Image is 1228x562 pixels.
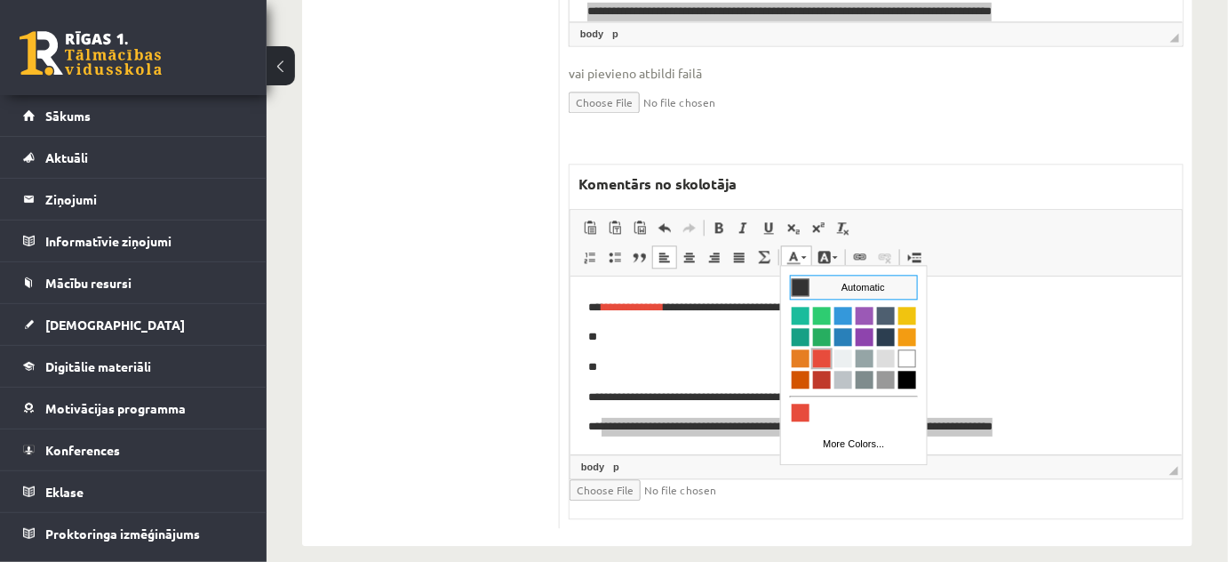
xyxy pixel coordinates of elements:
td: Automatic [10,10,136,33]
a: Insert/Remove Numbered List [578,245,602,269]
a: Text Color [781,245,812,269]
a: Mācību resursi [23,262,244,303]
a: Desaturated Blue [94,60,116,82]
a: Italic (Ctrl+I) [731,216,756,239]
a: Background Color [812,245,843,269]
a: Pale Red [30,82,52,103]
span: vai pievieno atbildi failā [569,64,1184,83]
span: [DEMOGRAPHIC_DATA] [45,317,185,333]
a: Digitālie materiāli [23,346,244,387]
a: Rīgas 1. Tālmācības vidusskola [20,31,162,76]
a: Dark Violet [73,60,94,82]
a: Vivid Yellow [116,39,137,60]
a: Subscript [781,216,806,239]
a: Paste as plain text (Ctrl+Shift+V) [602,216,627,239]
span: Digitālie materiāli [45,358,151,374]
a: Remove Format [831,216,856,239]
a: Light Grayish Cyan [73,82,94,103]
a: Underline (Ctrl+U) [756,216,781,239]
a: Link (Ctrl+K) [848,245,873,269]
a: Align Right [702,245,727,269]
a: Insert Page Break for Printing [902,245,927,269]
a: Strong Cyan [9,39,30,60]
span: Resize [1169,466,1178,475]
span: Konferences [45,442,120,458]
a: Justify [727,245,752,269]
a: Block Quote [627,245,652,269]
span: Motivācijas programma [45,400,186,416]
a: Informatīvie ziņojumi [23,221,244,261]
a: Align Left [652,245,677,269]
a: p element [610,459,623,475]
a: Carrot [9,82,30,103]
a: More Colors... [9,166,137,191]
a: Superscript [806,216,831,239]
a: Aktuāli [23,137,244,178]
a: Paste from Word [627,216,652,239]
span: Proktoringa izmēģinājums [45,526,200,542]
a: p element [609,26,622,42]
a: Unlink [873,245,897,269]
a: Automatic [9,9,137,34]
a: Light Gray [94,82,116,103]
a: Bright Blue [52,39,73,60]
a: Konferences [23,430,244,470]
span: Mācību resursi [45,275,132,291]
a: [DEMOGRAPHIC_DATA] [23,304,244,345]
a: Pale Red [9,136,30,157]
legend: Ziņojumi [45,179,244,220]
a: Bold (Ctrl+B) [706,216,731,239]
a: Dark Emerald [30,60,52,82]
a: Undo (Ctrl+Z) [652,216,677,239]
label: Komentārs no skolotāja [570,165,746,204]
a: Emerald [30,39,52,60]
iframe: Editor, wiswyg-editor-47024733101900-1757700508-122 [570,277,1182,454]
a: Math [752,245,777,269]
span: Eklase [45,484,84,500]
a: White [116,82,137,103]
a: Dark Gray [94,103,116,124]
a: Silver [52,103,73,124]
a: Redo (Ctrl+Y) [677,216,702,239]
a: Grayish Blue [94,39,116,60]
a: Sākums [23,95,244,136]
a: Strong Red [30,103,52,124]
a: body element [577,26,607,42]
a: Amethyst [73,39,94,60]
a: Black [116,103,137,124]
a: Proktoringa izmēģinājums [23,513,244,554]
span: Aktuāli [45,149,88,165]
a: Center [677,245,702,269]
a: Bright Silver [52,82,73,103]
legend: Informatīvie ziņojumi [45,221,244,261]
span: Sākums [45,108,91,124]
a: Insert/Remove Bulleted List [602,245,627,269]
a: Ziņojumi [23,179,244,220]
a: Paste (Ctrl+V) [578,216,602,239]
a: Pumpkin [9,103,30,124]
a: Strong Blue [52,60,73,82]
a: Motivācijas programma [23,388,244,429]
a: Eklase [23,471,244,512]
a: Grayish Cyan [73,103,94,124]
span: Resize [1170,33,1179,42]
a: body element [578,459,608,475]
a: Dark Cyan [9,60,30,82]
a: Orange [116,60,137,82]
